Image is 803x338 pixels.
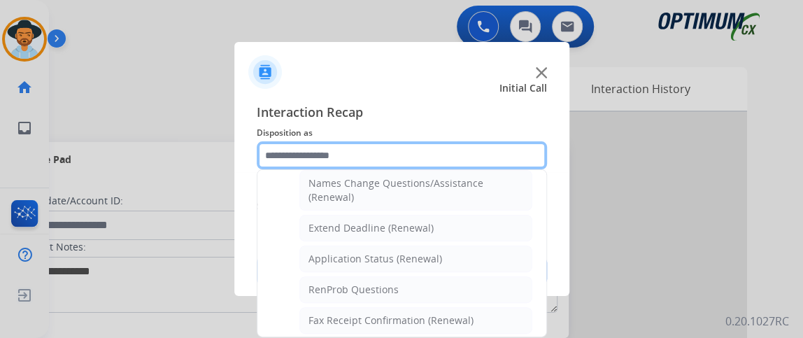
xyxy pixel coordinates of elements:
span: Initial Call [499,81,547,95]
div: Extend Deadline (Renewal) [308,221,434,235]
p: 0.20.1027RC [725,313,789,330]
span: Disposition as [257,125,547,141]
span: Interaction Recap [257,102,547,125]
div: Names Change Questions/Assistance (Renewal) [308,176,523,204]
div: RenProb Questions [308,283,399,297]
img: contactIcon [248,55,282,89]
div: Application Status (Renewal) [308,252,442,266]
div: Fax Receipt Confirmation (Renewal) [308,314,474,328]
